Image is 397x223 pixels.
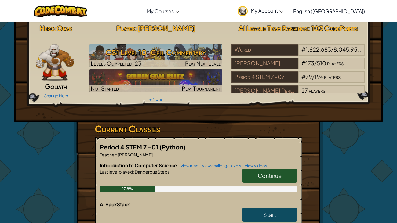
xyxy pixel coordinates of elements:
span: AI HackStack [100,201,130,207]
a: [PERSON_NAME] Period 4 STEM 727players [231,91,365,98]
a: view map [178,163,198,168]
img: CodeCombat logo [34,5,87,17]
h3: CS1 Level 10: Cell Commentary [89,45,223,59]
span: [PERSON_NAME] [137,24,195,32]
img: Golden Goal [89,69,223,92]
span: (Python) [159,143,186,151]
span: Dangerous Steps [134,169,169,174]
img: CS1 Level 10: Cell Commentary [89,44,223,67]
span: Start [263,211,276,218]
span: Goliath [45,82,67,91]
span: 1,622,683 [306,46,331,53]
span: Teacher [100,152,116,157]
a: Play Next Level [89,44,223,67]
div: [PERSON_NAME] [231,58,298,69]
a: view challenge levels [199,163,241,168]
div: Period 4 STEM 7 -07 [231,71,298,83]
span: Play Next Level [185,60,221,67]
span: : [54,24,57,32]
span: Hero [40,24,54,32]
img: avatar [238,6,248,16]
a: + More [149,97,162,102]
h3: Current Classes [95,122,302,136]
span: # [301,46,306,53]
span: My Account [251,7,283,14]
span: 8,045,954 [333,46,361,53]
span: players [324,73,341,80]
span: # [301,73,306,80]
span: Player [116,24,135,32]
a: Start [242,208,297,222]
span: Not Started [91,85,119,92]
span: players [362,46,378,53]
a: Change Hero [44,93,68,98]
span: My Courses [147,8,174,14]
a: Not StartedPlay Tournament [89,69,223,92]
div: World [231,44,298,56]
span: : [133,169,134,174]
span: [PERSON_NAME] [117,152,153,157]
div: 27.8% [100,186,155,192]
span: Continue [258,172,282,179]
a: World#1,622,683/8,045,954players [231,50,365,57]
span: Okar [57,24,72,32]
a: My Courses [144,3,182,19]
a: My Account [235,1,286,20]
span: 79 [306,73,312,80]
a: view videos [242,163,267,168]
img: goliath-pose.png [36,44,74,81]
span: / [312,73,315,80]
span: players [309,87,325,94]
span: Period 4 STEM 7 -01 [100,143,159,151]
span: : [116,152,117,157]
a: [PERSON_NAME]#173/510players [231,63,365,70]
a: Period 4 STEM 7 -07#79/194players [231,77,365,84]
span: / [314,59,317,67]
span: players [327,59,344,67]
span: Play Tournament [182,85,221,92]
span: 173 [306,59,314,67]
div: [PERSON_NAME] Period 4 STEM 7 [231,85,298,97]
span: AI League Team Rankings [239,24,308,32]
span: 194 [315,73,323,80]
a: English ([GEOGRAPHIC_DATA]) [290,3,368,19]
span: Last level played [100,169,133,174]
span: Levels Completed: 23 [91,60,141,67]
span: : [135,24,137,32]
span: # [301,59,306,67]
span: 27 [301,87,308,94]
span: : 103 CodePoints [308,24,358,32]
span: Introduction to Computer Science [100,162,178,168]
span: English ([GEOGRAPHIC_DATA]) [293,8,365,14]
span: / [331,46,333,53]
span: 510 [317,59,326,67]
